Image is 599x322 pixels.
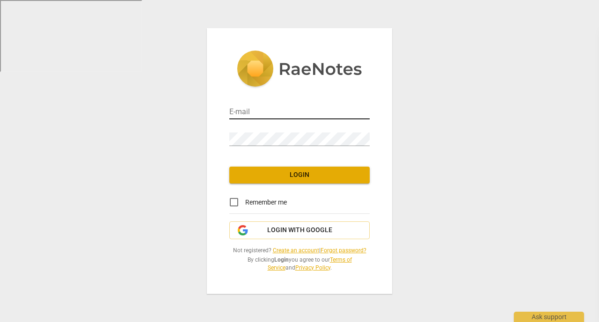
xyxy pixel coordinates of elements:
span: Login [237,170,362,180]
span: Not registered? | [229,247,370,255]
span: Remember me [245,198,287,207]
a: Forgot password? [321,247,366,254]
div: Ask support [514,312,584,322]
button: Login [229,167,370,183]
b: Login [274,256,289,263]
a: Privacy Policy [295,264,330,271]
span: By clicking you agree to our and . [229,256,370,271]
button: Login with Google [229,221,370,239]
a: Create an account [273,247,319,254]
img: 5ac2273c67554f335776073100b6d88f.svg [237,51,362,89]
a: Terms of Service [268,256,352,271]
span: Login with Google [267,226,332,235]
